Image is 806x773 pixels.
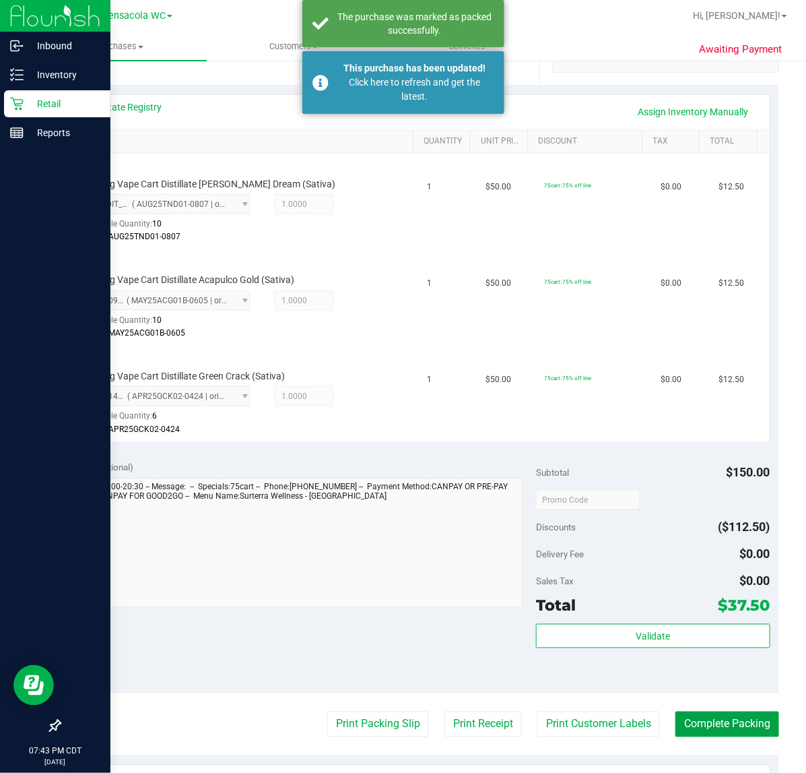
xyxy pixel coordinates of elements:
span: Discounts [536,515,576,539]
button: Print Packing Slip [327,712,429,737]
span: Purchases [32,40,207,53]
div: This purchase has been updated! [336,61,494,75]
inline-svg: Reports [10,126,24,140]
span: $12.50 [719,181,745,193]
div: Available Quantity: [84,406,259,433]
span: $150.00 [727,465,770,479]
a: Assign Inventory Manually [630,100,758,123]
span: $12.50 [719,373,745,386]
span: Customers [207,40,380,53]
span: 6 [153,411,158,421]
div: Available Quantity: [84,214,259,241]
p: [DATE] [6,757,104,767]
span: MAY25ACG01B-0605 [109,328,186,338]
span: 75cart: 75% off line [544,278,592,285]
p: Reports [24,125,104,141]
span: $0.00 [661,277,681,290]
a: Purchases [32,32,207,61]
span: Delivery Fee [536,549,584,559]
a: View State Registry [81,100,162,114]
a: Unit Price [481,136,523,147]
div: Available Quantity: [84,311,259,337]
span: $50.00 [485,277,511,290]
div: Click here to refresh and get the latest. [336,75,494,104]
span: Hi, [PERSON_NAME]! [693,10,780,21]
span: $50.00 [485,181,511,193]
span: 10 [153,219,162,228]
span: $12.50 [719,277,745,290]
span: $0.00 [661,181,681,193]
inline-svg: Inbound [10,39,24,53]
span: ($112.50) [718,520,770,534]
span: Subtotal [536,467,569,478]
span: Validate [636,631,670,642]
a: SKU [79,136,408,147]
span: Awaiting Payment [699,42,782,57]
span: 1 [428,181,432,193]
a: Customers [207,32,381,61]
span: $0.00 [661,373,681,386]
button: Complete Packing [675,712,779,737]
button: Print Customer Labels [537,712,660,737]
span: $0.00 [740,574,770,588]
span: 10 [153,315,162,325]
span: 75cart: 75% off line [544,182,592,189]
span: FT 0.5g Vape Cart Distillate [PERSON_NAME] Dream (Sativa) [84,178,336,191]
span: FT 0.5g Vape Cart Distillate Green Crack (Sativa) [84,370,286,383]
inline-svg: Inventory [10,68,24,82]
div: The purchase was marked as packed successfully. [336,10,494,37]
span: 1 [428,373,432,386]
a: Total [710,136,751,147]
span: 75cart: 75% off line [544,375,592,381]
a: Quantity [424,136,465,147]
span: Sales Tax [536,576,574,587]
button: Validate [536,624,770,648]
button: Print Receipt [444,712,522,737]
span: APR25GCK02-0424 [109,425,180,434]
p: Inbound [24,38,104,54]
p: Retail [24,96,104,112]
span: Pensacola WC [102,10,166,22]
p: Inventory [24,67,104,83]
input: Promo Code [536,490,640,510]
inline-svg: Retail [10,97,24,111]
a: Discount [539,136,638,147]
span: Total [536,596,576,615]
span: $37.50 [718,596,770,615]
span: $0.00 [740,547,770,561]
span: FT 0.5g Vape Cart Distillate Acapulco Gold (Sativa) [84,274,295,286]
iframe: Resource center [13,665,54,706]
span: $50.00 [485,373,511,386]
span: AUG25TND01-0807 [109,232,181,241]
p: 07:43 PM CDT [6,745,104,757]
span: 1 [428,277,432,290]
a: Tax [653,136,694,147]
